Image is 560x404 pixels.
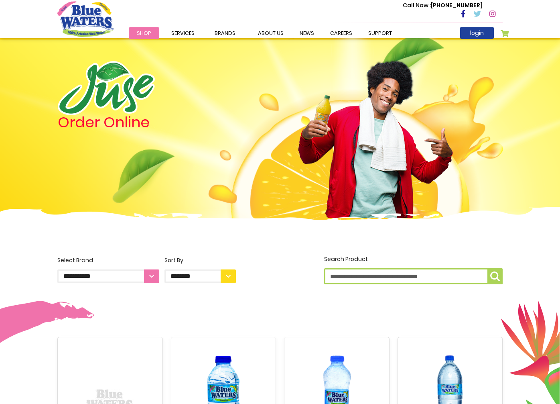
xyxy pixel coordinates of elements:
[58,61,155,115] img: logo
[360,27,400,39] a: support
[490,271,500,281] img: search-icon.png
[57,1,114,37] a: store logo
[322,27,360,39] a: careers
[324,255,503,284] label: Search Product
[57,269,159,283] select: Select Brand
[57,256,159,283] label: Select Brand
[164,269,236,283] select: Sort By
[58,115,236,130] h4: Order Online
[403,1,483,10] p: [PHONE_NUMBER]
[215,29,235,37] span: Brands
[292,27,322,39] a: News
[403,1,431,9] span: Call Now :
[164,256,236,265] div: Sort By
[324,268,503,284] input: Search Product
[297,46,454,218] img: man.png
[460,27,494,39] a: login
[487,268,503,284] button: Search Product
[171,29,195,37] span: Services
[250,27,292,39] a: about us
[137,29,151,37] span: Shop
